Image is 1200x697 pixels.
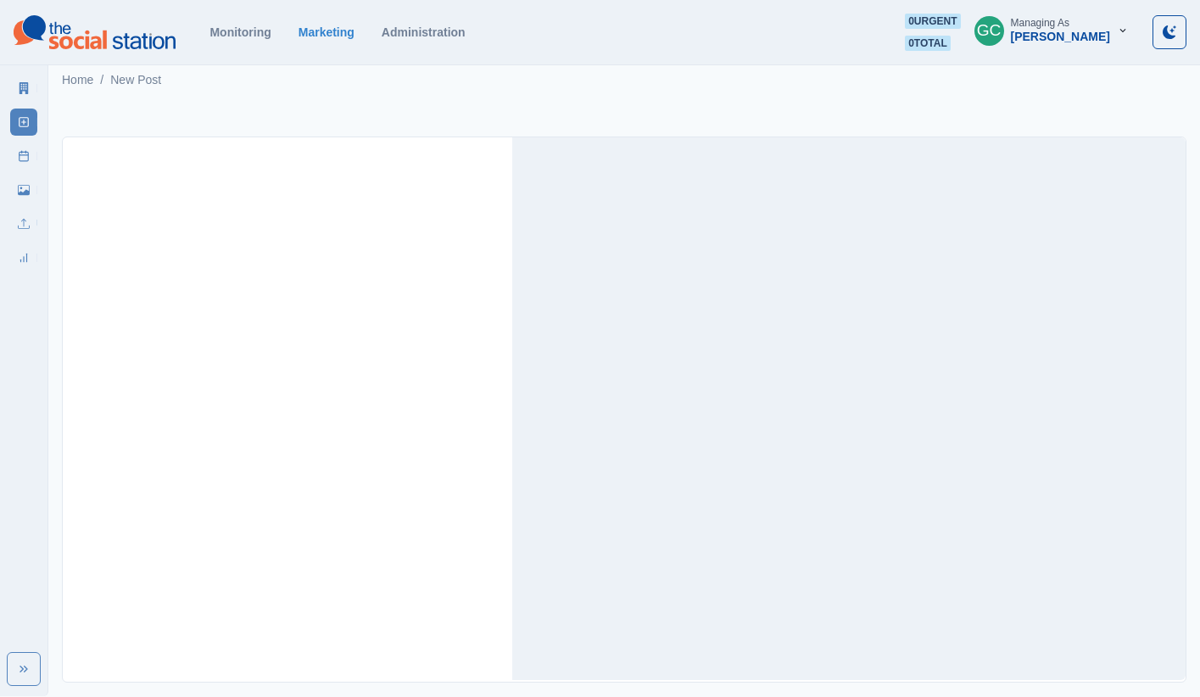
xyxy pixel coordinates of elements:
[14,15,176,49] img: logoTextSVG.62801f218bc96a9b266caa72a09eb111.svg
[10,244,37,271] a: Review Summary
[10,142,37,170] a: Post Schedule
[1011,17,1069,29] div: Managing As
[961,14,1142,47] button: Managing As[PERSON_NAME]
[209,25,271,39] a: Monitoring
[10,109,37,136] a: New Post
[62,71,161,89] nav: breadcrumb
[977,10,1002,51] div: Gizelle Carlos
[905,36,951,51] span: 0 total
[62,71,93,89] a: Home
[10,176,37,204] a: Media Library
[100,71,103,89] span: /
[10,210,37,237] a: Uploads
[7,652,41,686] button: Expand
[110,71,161,89] a: New Post
[10,75,37,102] a: Marketing Summary
[1153,15,1186,49] button: Toggle Mode
[382,25,466,39] a: Administration
[905,14,960,29] span: 0 urgent
[299,25,354,39] a: Marketing
[1011,30,1110,44] div: [PERSON_NAME]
